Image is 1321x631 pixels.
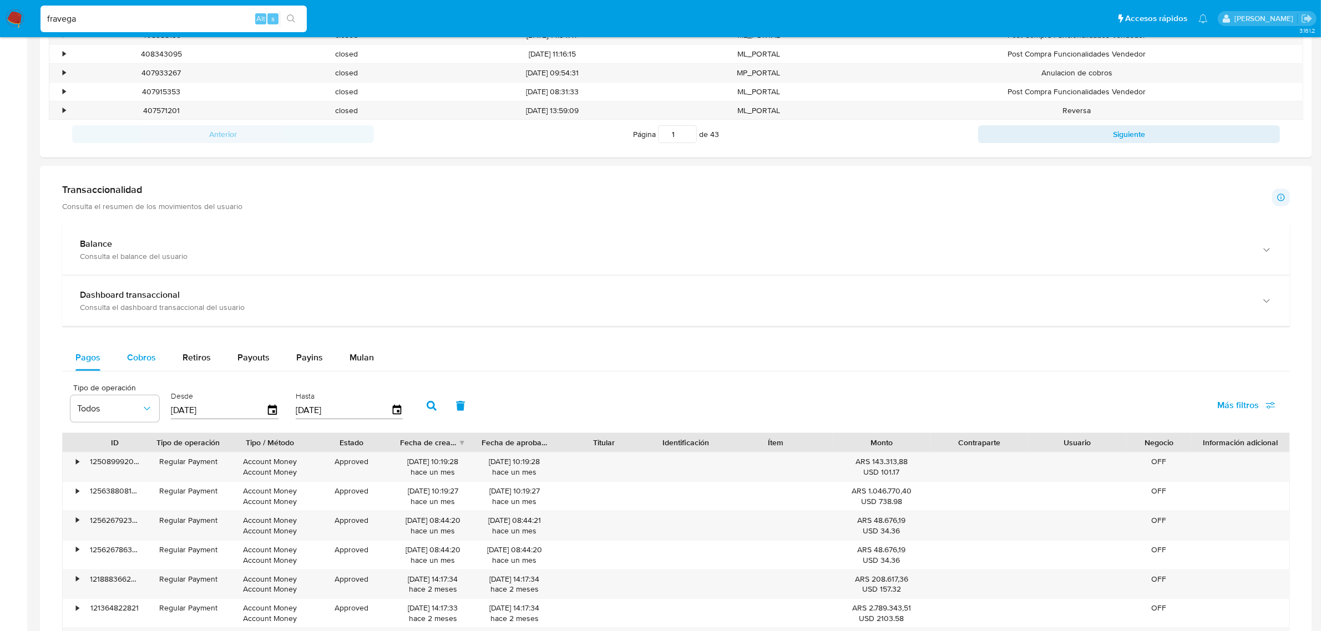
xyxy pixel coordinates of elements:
div: [DATE] 09:54:31 [439,64,666,82]
div: 407933267 [69,64,254,82]
button: search-icon [280,11,302,27]
div: Anulacion de cobros [851,64,1303,82]
span: Página de [633,125,719,143]
div: • [63,86,65,97]
div: ML_PORTAL [666,83,851,101]
div: Post Compra Funcionalidades Vendedor [851,83,1303,101]
div: MP_PORTAL [666,64,851,82]
div: • [63,30,65,40]
span: 3.161.2 [1299,26,1315,35]
span: s [271,13,275,24]
div: ML_PORTAL [666,45,851,63]
p: julian.lasala@mercadolibre.com [1234,13,1297,24]
span: 43 [710,129,719,140]
a: Salir [1301,13,1313,24]
div: Reversa [851,101,1303,120]
div: closed [254,45,438,63]
div: closed [254,101,438,120]
div: 407915353 [69,83,254,101]
input: Buscar usuario o caso... [41,12,307,26]
div: • [63,68,65,78]
div: closed [254,64,438,82]
div: ML_PORTAL [666,101,851,120]
div: Post Compra Funcionalidades Vendedor [851,45,1303,63]
div: • [63,49,65,59]
button: Siguiente [978,125,1280,143]
div: • [63,105,65,116]
div: closed [254,83,438,101]
a: Notificaciones [1198,14,1208,23]
div: [DATE] 13:59:09 [439,101,666,120]
span: Alt [256,13,265,24]
div: [DATE] 08:31:33 [439,83,666,101]
div: 408343095 [69,45,254,63]
span: Accesos rápidos [1125,13,1187,24]
div: [DATE] 11:16:15 [439,45,666,63]
div: 407571201 [69,101,254,120]
button: Anterior [72,125,374,143]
